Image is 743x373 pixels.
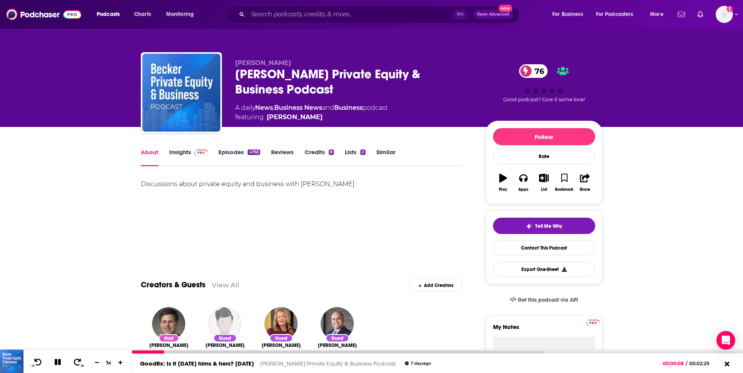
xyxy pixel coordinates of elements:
[547,8,593,21] button: open menu
[318,342,357,348] span: [PERSON_NAME]
[493,169,513,197] button: Play
[141,148,158,166] a: About
[555,187,573,192] div: Bookmark
[716,6,733,23] span: Logged in as kendrahale
[493,240,595,255] a: Contact This Podcast
[405,361,431,366] div: 7 days ago
[650,9,663,20] span: More
[575,169,595,197] button: Share
[518,297,578,303] span: Get this podcast via API
[71,358,85,368] button: 30
[274,104,322,111] a: Business News
[248,150,260,155] div: 4765
[206,342,245,348] span: [PERSON_NAME]
[716,6,733,23] img: User Profile
[235,59,291,67] span: [PERSON_NAME]
[273,104,274,111] span: ,
[694,8,706,21] a: Show notifications dropdown
[322,104,334,111] span: and
[194,150,208,156] img: Podchaser Pro
[149,342,188,348] span: [PERSON_NAME]
[248,8,453,21] input: Search podcasts, credits, & more...
[486,59,603,108] div: 76Good podcast? Give it some love!
[142,54,220,132] img: Becker Private Equity & Business Podcast
[334,104,363,111] a: Business
[141,179,463,190] div: Discussions about private equity and business with [PERSON_NAME]
[102,359,115,366] div: 1 x
[97,9,120,20] span: Podcasts
[262,342,301,348] a: Amber Walsh
[262,342,301,348] span: [PERSON_NAME]
[149,342,188,348] a: Scott Becker
[141,280,206,290] a: Creators & Guests
[129,8,156,21] a: Charts
[493,148,595,164] div: Rate
[552,9,583,20] span: For Business
[91,8,130,21] button: open menu
[519,64,548,78] a: 76
[687,361,717,366] span: 00:02:29
[321,307,354,340] img: David Pivnick
[586,320,600,326] img: Podchaser Pro
[152,307,185,340] img: Scott Becker
[518,187,528,192] div: Apps
[727,6,733,12] svg: Add a profile image
[326,334,349,342] div: Guest
[716,6,733,23] button: Show profile menu
[345,148,365,166] a: Lists2
[504,290,585,310] a: Get this podcast via API
[212,281,239,289] a: View All
[675,8,688,21] a: Show notifications dropdown
[534,169,554,197] button: List
[6,7,81,22] img: Podchaser - Follow, Share and Rate Podcasts
[134,9,151,20] span: Charts
[161,8,204,21] button: open menu
[169,148,208,166] a: InsightsPodchaser Pro
[30,358,45,368] button: 10
[503,97,585,102] span: Good podcast? Give it some love!
[645,8,673,21] button: open menu
[235,113,388,122] span: featuring
[513,169,534,197] button: Apps
[498,5,512,12] span: New
[663,361,686,366] span: 00:00:08
[206,342,245,348] a: Lara Jones
[234,5,527,23] div: Search podcasts, credits, & more...
[686,361,687,366] span: /
[270,334,293,342] div: Guest
[81,364,84,368] span: 30
[305,148,334,166] a: Credits8
[493,323,595,337] label: My Notes
[535,223,562,229] span: Tell Me Why
[586,318,600,326] a: Pro website
[526,223,532,229] img: tell me why sparkle
[32,364,34,368] span: 10
[271,148,294,166] a: Reviews
[208,307,241,340] img: Lara Jones
[159,334,179,342] div: Host
[264,307,298,340] img: Amber Walsh
[580,187,590,192] div: Share
[218,148,260,166] a: Episodes4765
[541,187,547,192] div: List
[527,64,548,78] span: 76
[493,262,595,277] button: Export One-Sheet
[376,148,395,166] a: Similar
[213,334,237,342] div: Guest
[477,12,509,16] span: Open Advanced
[554,169,575,197] button: Bookmark
[596,9,633,20] span: For Podcasters
[409,278,462,292] div: Add Creators
[267,113,323,122] a: Scott Becker
[493,128,595,145] button: Follow
[591,8,645,21] button: open menu
[166,9,194,20] span: Monitoring
[235,103,388,122] div: A daily podcast
[140,360,254,367] a: GoodRx: Is it [DATE] hims & hers? [DATE]
[453,9,467,19] span: ⌘ K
